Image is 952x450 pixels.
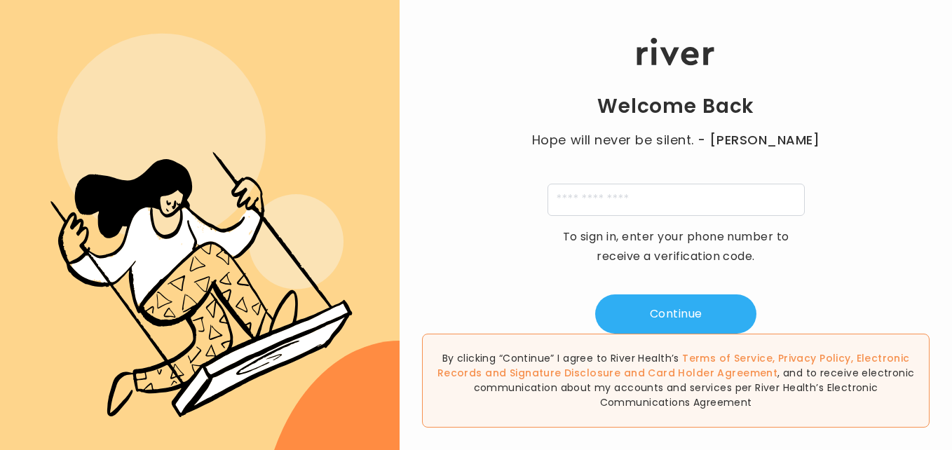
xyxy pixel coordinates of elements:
span: , and to receive electronic communication about my accounts and services per River Health’s Elect... [474,366,915,409]
a: Privacy Policy [778,351,851,365]
a: Terms of Service [682,351,773,365]
button: Continue [595,294,756,334]
p: To sign in, enter your phone number to receive a verification code. [553,227,798,266]
a: Card Holder Agreement [648,366,777,380]
span: , , and [437,351,910,380]
p: Hope will never be silent. [518,130,834,150]
div: By clicking “Continue” I agree to River Health’s [422,334,930,428]
a: Electronic Records and Signature Disclosure [437,351,910,380]
h1: Welcome Back [597,94,754,119]
span: - [PERSON_NAME] [698,130,820,150]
